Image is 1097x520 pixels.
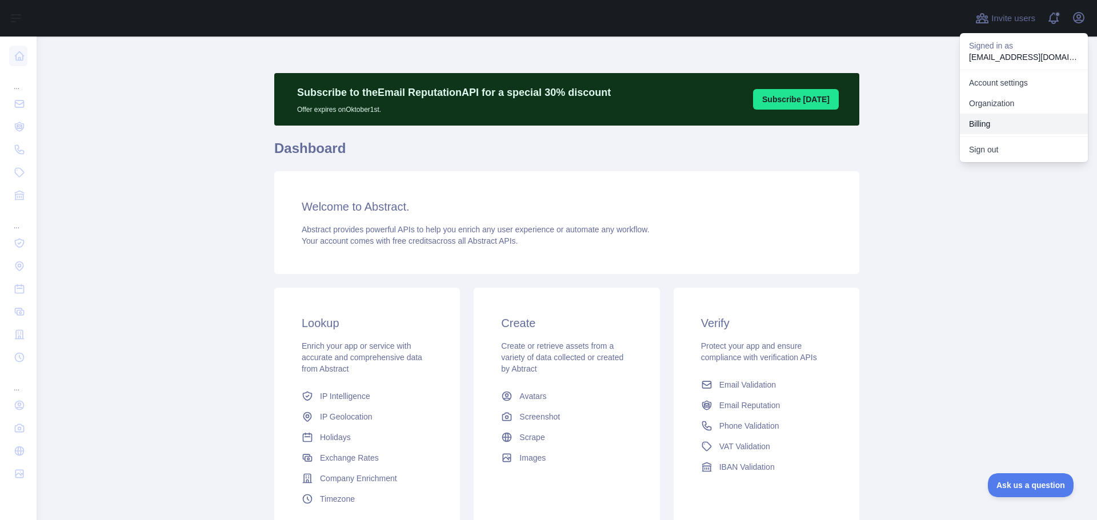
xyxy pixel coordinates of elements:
[297,489,437,509] a: Timezone
[501,315,632,331] h3: Create
[960,114,1088,134] button: Billing
[960,139,1088,160] button: Sign out
[696,416,836,436] a: Phone Validation
[696,436,836,457] a: VAT Validation
[393,236,432,245] span: free credits
[320,432,351,443] span: Holidays
[302,236,518,245] span: Your account comes with across all Abstract APIs.
[719,461,775,473] span: IBAN Validation
[988,473,1074,497] iframe: Toggle Customer Support
[274,139,859,167] h1: Dashboard
[719,441,770,452] span: VAT Validation
[519,411,560,422] span: Screenshot
[969,51,1079,63] p: [EMAIL_ADDRESS][DOMAIN_NAME]
[297,468,437,489] a: Company Enrichment
[519,432,545,443] span: Scrape
[519,452,546,463] span: Images
[320,473,397,484] span: Company Enrichment
[497,427,636,448] a: Scrape
[297,427,437,448] a: Holidays
[297,448,437,468] a: Exchange Rates
[696,395,836,416] a: Email Reputation
[701,315,832,331] h3: Verify
[497,386,636,406] a: Avatars
[302,315,433,331] h3: Lookup
[297,100,611,114] p: Offer expires on Oktober 1st.
[320,390,370,402] span: IP Intelligence
[960,93,1088,114] a: Organization
[320,493,355,505] span: Timezone
[297,386,437,406] a: IP Intelligence
[297,406,437,427] a: IP Geolocation
[969,40,1079,51] p: Signed in as
[991,12,1035,25] span: Invite users
[497,448,636,468] a: Images
[320,411,373,422] span: IP Geolocation
[497,406,636,427] a: Screenshot
[696,374,836,395] a: Email Validation
[501,341,623,373] span: Create or retrieve assets from a variety of data collected or created by Abtract
[9,68,27,91] div: ...
[960,72,1088,93] a: Account settings
[302,341,422,373] span: Enrich your app or service with accurate and comprehensive data from Abstract
[320,452,379,463] span: Exchange Rates
[753,89,839,110] button: Subscribe [DATE]
[719,400,780,411] span: Email Reputation
[9,208,27,231] div: ...
[297,84,611,100] p: Subscribe to the Email Reputation API for a special 30 % discount
[9,370,27,393] div: ...
[719,420,779,432] span: Phone Validation
[302,225,650,234] span: Abstract provides powerful APIs to help you enrich any user experience or automate any workflow.
[302,199,832,215] h3: Welcome to Abstract.
[719,379,776,390] span: Email Validation
[519,390,546,402] span: Avatars
[973,9,1038,27] button: Invite users
[701,341,817,362] span: Protect your app and ensure compliance with verification APIs
[696,457,836,477] a: IBAN Validation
